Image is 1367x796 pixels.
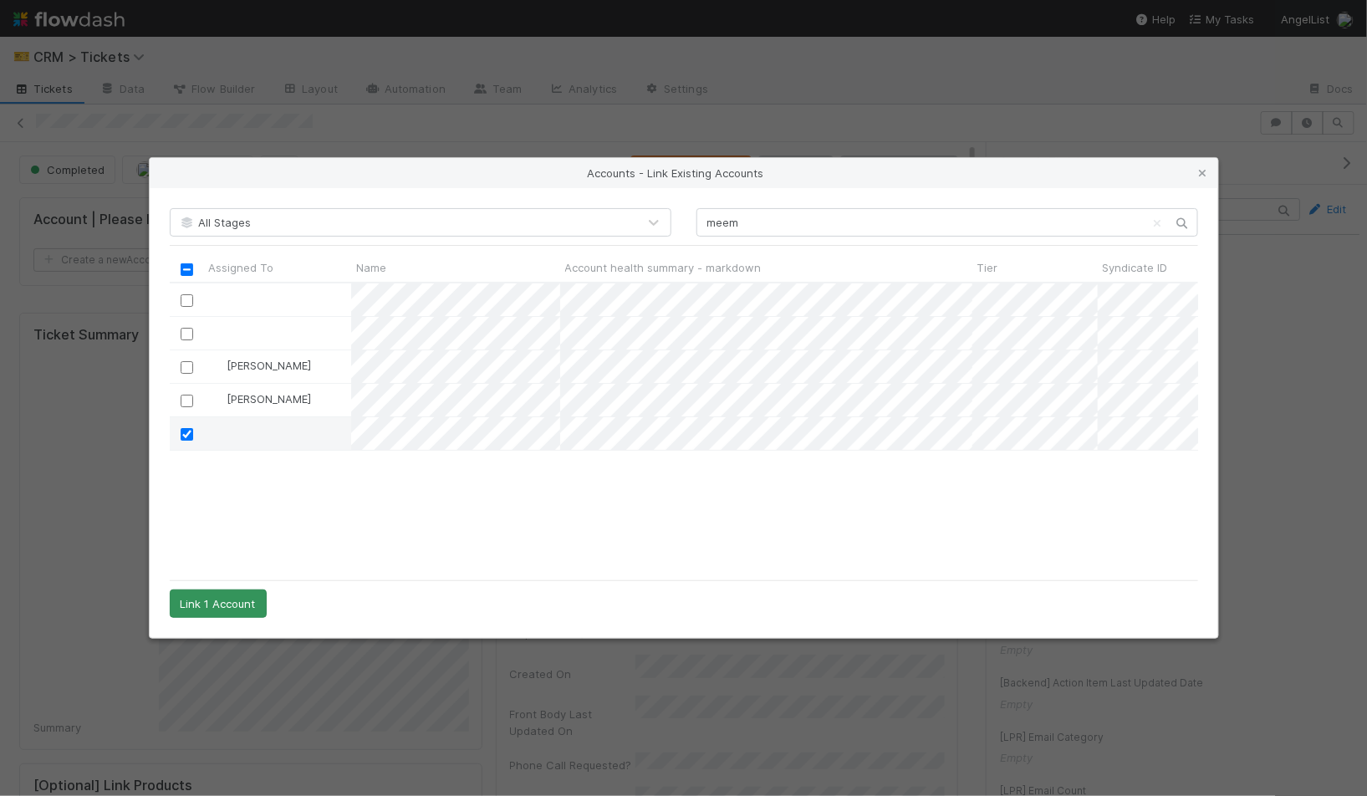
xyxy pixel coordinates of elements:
[227,359,311,372] span: [PERSON_NAME]
[180,395,192,407] input: Toggle Row Selected
[180,294,192,307] input: Toggle Row Selected
[1103,259,1168,276] span: Syndicate ID
[180,328,192,340] input: Toggle Row Selected
[170,589,267,618] button: Link 1 Account
[181,263,193,276] input: Toggle All Rows Selected
[208,259,273,276] span: Assigned To
[1150,210,1166,237] button: Clear search
[150,158,1218,188] div: Accounts - Link Existing Accounts
[211,359,224,372] img: avatar_f2899df2-d2b9-483b-a052-ca3b1db2e5e2.png
[696,208,1198,237] input: Search
[211,392,224,406] img: avatar_4aa8e4fd-f2b7-45ba-a6a5-94a913ad1fe4.png
[210,390,311,407] div: [PERSON_NAME]
[180,428,192,441] input: Toggle Row Selected
[356,259,386,276] span: Name
[565,259,762,276] span: Account health summary - markdown
[227,392,311,406] span: [PERSON_NAME]
[180,361,192,374] input: Toggle Row Selected
[210,357,311,374] div: [PERSON_NAME]
[179,216,252,229] span: All Stages
[977,259,998,276] span: Tier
